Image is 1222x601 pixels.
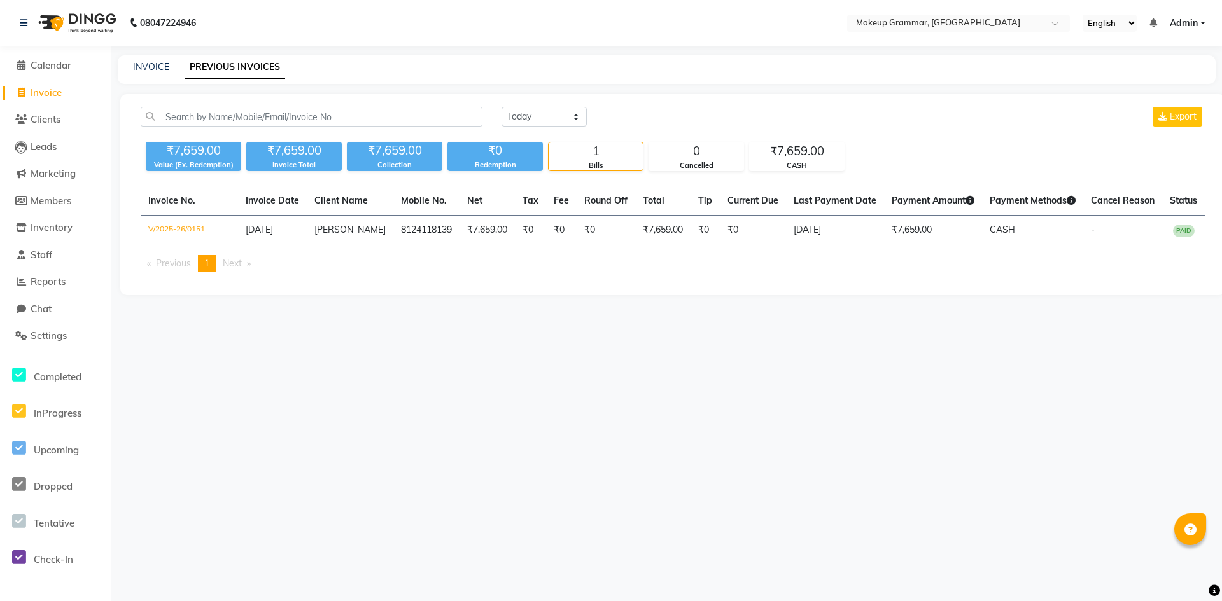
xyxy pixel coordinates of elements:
span: Tip [698,195,712,206]
span: Invoice Date [246,195,299,206]
span: Dropped [34,480,73,492]
span: Check-In [34,553,73,565]
div: ₹7,659.00 [146,142,241,160]
span: Current Due [727,195,778,206]
span: [PERSON_NAME] [314,224,386,235]
a: Marketing [3,167,108,181]
a: Invoice [3,86,108,100]
div: ₹7,659.00 [347,142,442,160]
span: Cancel Reason [1091,195,1155,206]
a: Reports [3,275,108,289]
span: Chat [31,303,52,315]
a: Leads [3,140,108,155]
span: Payment Methods [990,195,1076,206]
div: Collection [347,160,442,170]
span: Next [223,258,242,269]
span: Mobile No. [401,195,447,206]
td: 8124118139 [393,216,460,245]
span: Settings [31,329,67,342]
div: Cancelled [649,160,743,171]
div: Redemption [447,160,543,170]
a: Staff [3,248,108,263]
div: CASH [750,160,844,171]
span: Admin [1170,17,1198,30]
img: logo [32,5,120,41]
span: Last Payment Date [794,195,876,206]
a: INVOICE [133,61,169,73]
td: [DATE] [786,216,884,245]
span: Tax [523,195,538,206]
div: 1 [549,142,643,160]
a: Clients [3,113,108,127]
span: [DATE] [246,224,273,235]
span: Staff [31,249,52,261]
span: Net [467,195,482,206]
div: 0 [649,142,743,160]
span: Previous [156,258,191,269]
td: ₹7,659.00 [460,216,515,245]
span: Tentative [34,517,74,529]
span: Total [643,195,664,206]
nav: Pagination [141,255,1205,272]
td: ₹0 [515,216,546,245]
div: Invoice Total [246,160,342,170]
td: ₹7,659.00 [635,216,691,245]
input: Search by Name/Mobile/Email/Invoice No [141,107,482,127]
span: Round Off [584,195,628,206]
span: Calendar [31,59,71,71]
td: ₹0 [720,216,786,245]
div: ₹7,659.00 [750,142,844,160]
span: PAID [1173,225,1195,237]
span: Export [1170,111,1197,122]
span: Fee [554,195,569,206]
button: Export [1153,107,1202,127]
div: ₹0 [447,142,543,160]
b: 08047224946 [140,5,196,41]
span: CASH [990,224,1015,235]
a: Members [3,194,108,209]
td: ₹0 [577,216,635,245]
span: InProgress [34,407,81,419]
td: V/2025-26/0151 [141,216,238,245]
a: PREVIOUS INVOICES [185,56,285,79]
span: Inventory [31,221,73,233]
div: ₹7,659.00 [246,142,342,160]
span: Marketing [31,167,76,179]
td: ₹0 [691,216,720,245]
td: ₹0 [546,216,577,245]
td: ₹7,659.00 [884,216,982,245]
span: 1 [204,258,209,269]
span: Reports [31,275,66,287]
a: Settings [3,329,108,343]
span: Status [1170,195,1197,206]
span: Payment Amount [892,195,974,206]
span: Members [31,195,71,207]
div: Value (Ex. Redemption) [146,160,241,170]
span: Completed [34,371,81,383]
a: Chat [3,302,108,317]
span: Client Name [314,195,368,206]
iframe: chat widget [1169,550,1209,588]
span: Leads [31,141,57,153]
span: Clients [31,113,60,125]
div: Bills [549,160,643,171]
span: Invoice [31,86,62,99]
span: Upcoming [34,444,79,456]
a: Calendar [3,59,108,73]
span: - [1091,224,1095,235]
span: Invoice No. [148,195,195,206]
a: Inventory [3,221,108,235]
